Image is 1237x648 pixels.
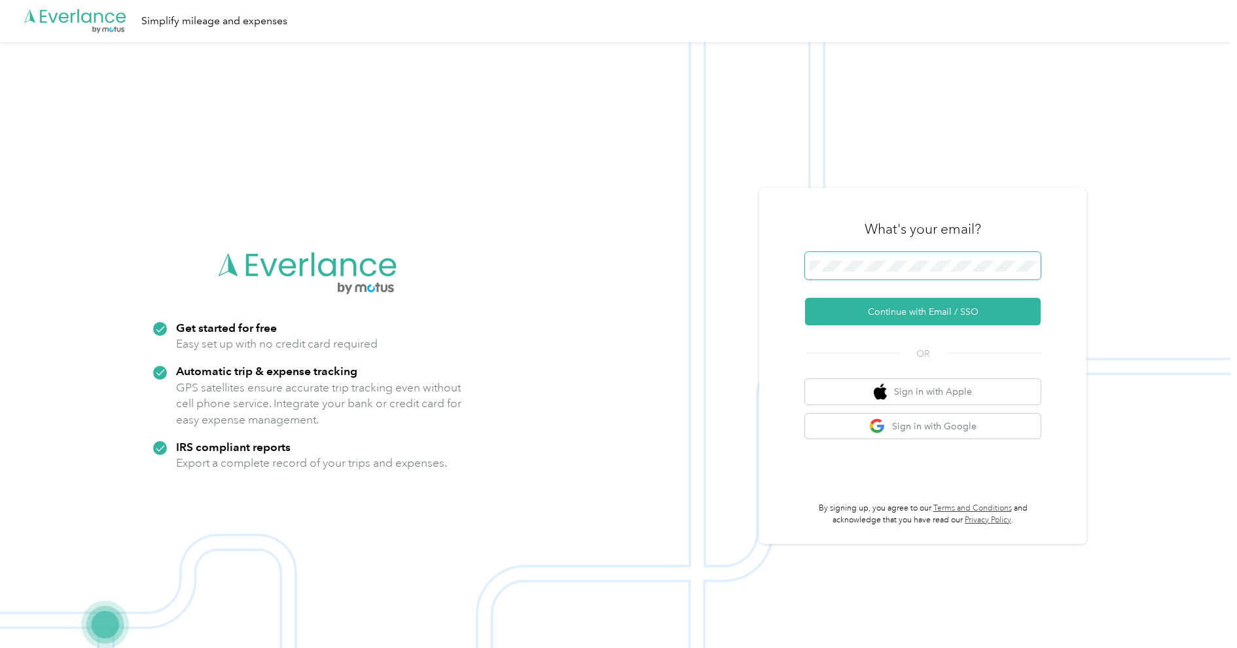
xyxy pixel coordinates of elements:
[900,347,946,361] span: OR
[176,380,462,428] p: GPS satellites ensure accurate trip tracking even without cell phone service. Integrate your bank...
[176,364,357,378] strong: Automatic trip & expense tracking
[874,384,887,400] img: apple logo
[805,503,1041,526] p: By signing up, you agree to our and acknowledge that you have read our .
[1164,575,1237,648] iframe: Everlance-gr Chat Button Frame
[176,440,291,454] strong: IRS compliant reports
[176,321,277,334] strong: Get started for free
[805,414,1041,439] button: google logoSign in with Google
[176,455,447,471] p: Export a complete record of your trips and expenses.
[965,515,1011,525] a: Privacy Policy
[176,336,378,352] p: Easy set up with no credit card required
[141,13,287,29] div: Simplify mileage and expenses
[805,298,1041,325] button: Continue with Email / SSO
[805,379,1041,405] button: apple logoSign in with Apple
[933,503,1012,513] a: Terms and Conditions
[869,418,886,435] img: google logo
[865,220,981,238] h3: What's your email?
